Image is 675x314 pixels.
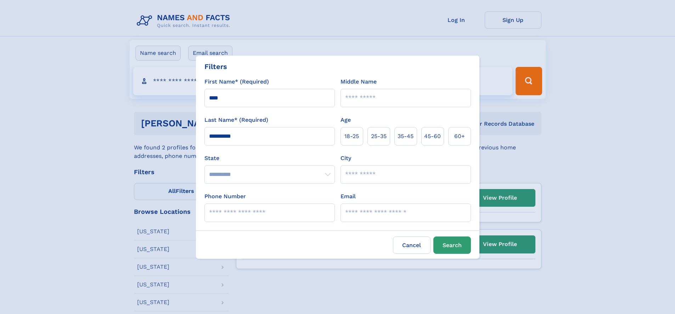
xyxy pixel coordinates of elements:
span: 25‑35 [371,132,387,141]
span: 60+ [454,132,465,141]
label: First Name* (Required) [204,78,269,86]
label: Phone Number [204,192,246,201]
button: Search [433,236,471,254]
label: City [341,154,351,162]
span: 45‑60 [424,132,441,141]
label: Middle Name [341,78,377,86]
label: Email [341,192,356,201]
label: Cancel [393,236,431,254]
label: Last Name* (Required) [204,116,268,124]
label: State [204,154,335,162]
label: Age [341,116,351,124]
div: Filters [204,61,227,72]
span: 35‑45 [398,132,414,141]
span: 18‑25 [344,132,359,141]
